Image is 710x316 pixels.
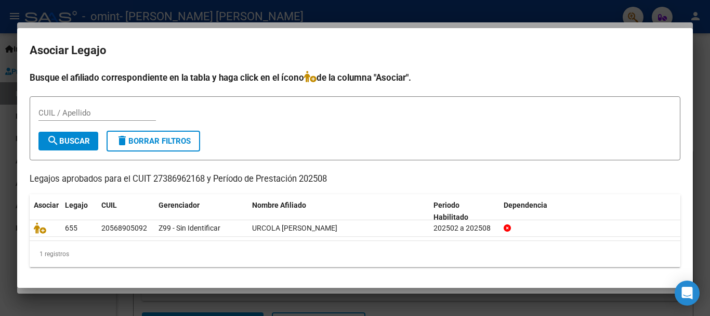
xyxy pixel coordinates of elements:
[252,201,306,209] span: Nombre Afiliado
[101,201,117,209] span: CUIL
[154,194,248,229] datatable-header-cell: Gerenciador
[61,194,97,229] datatable-header-cell: Legajo
[65,224,77,232] span: 655
[116,134,128,147] mat-icon: delete
[101,222,147,234] div: 20568905092
[248,194,429,229] datatable-header-cell: Nombre Afiliado
[159,201,200,209] span: Gerenciador
[47,136,90,146] span: Buscar
[159,224,220,232] span: Z99 - Sin Identificar
[675,281,700,306] div: Open Intercom Messenger
[47,134,59,147] mat-icon: search
[107,131,200,151] button: Borrar Filtros
[433,222,495,234] div: 202502 a 202508
[30,241,680,267] div: 1 registros
[252,224,337,232] span: URCOLA SAGGESE VALENTIN
[65,201,88,209] span: Legajo
[30,41,680,60] h2: Asociar Legajo
[499,194,681,229] datatable-header-cell: Dependencia
[504,201,547,209] span: Dependencia
[116,136,191,146] span: Borrar Filtros
[30,173,680,186] p: Legajos aprobados para el CUIT 27386962168 y Período de Prestación 202508
[433,201,468,221] span: Periodo Habilitado
[429,194,499,229] datatable-header-cell: Periodo Habilitado
[38,132,98,150] button: Buscar
[30,71,680,84] h4: Busque el afiliado correspondiente en la tabla y haga click en el ícono de la columna "Asociar".
[34,201,59,209] span: Asociar
[30,194,61,229] datatable-header-cell: Asociar
[97,194,154,229] datatable-header-cell: CUIL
